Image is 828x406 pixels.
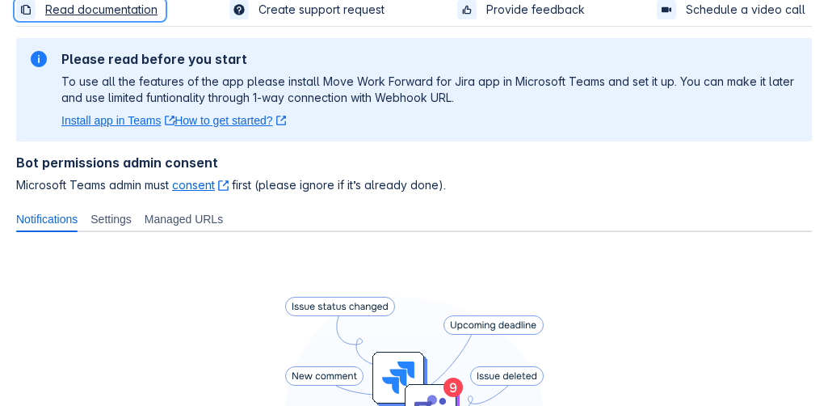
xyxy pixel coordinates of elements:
span: Read documentation [45,2,158,18]
a: How to get started? [174,112,286,129]
span: Settings [90,211,132,227]
span: information [29,49,48,69]
span: Managed URLs [145,211,223,227]
a: Install app in Teams [61,112,174,129]
span: Notifications [16,211,78,227]
span: documentation [19,3,32,16]
span: videoCall [660,3,673,16]
span: feedback [460,3,473,16]
span: Provide feedback [486,2,585,18]
h4: Bot permissions admin consent [16,154,812,171]
a: consent [172,178,229,192]
span: Create support request [258,2,385,18]
h2: Please read before you start [61,51,799,67]
span: support [233,3,246,16]
span: Microsoft Teams admin must first (please ignore if it’s already done). [16,177,812,193]
span: Schedule a video call [686,2,805,18]
p: To use all the features of the app please install Move Work Forward for Jira app in Microsoft Tea... [61,74,799,106]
